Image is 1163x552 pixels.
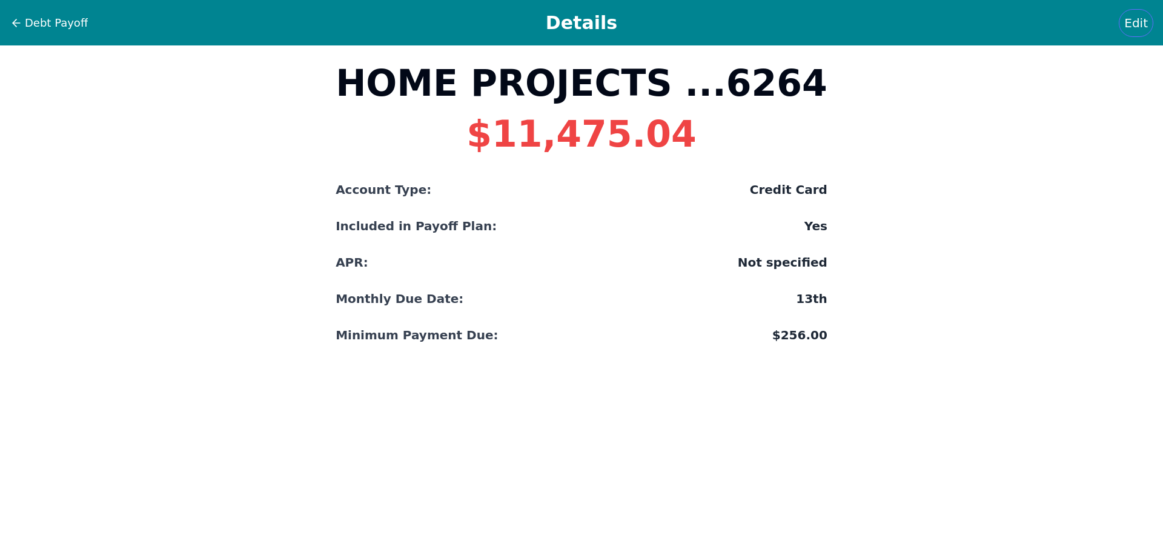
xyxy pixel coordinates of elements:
[1119,9,1153,37] button: Edit
[466,116,697,152] div: $11,475.04
[336,290,463,307] span: Monthly Due Date:
[336,254,368,271] span: APR:
[738,254,827,271] span: Not specified
[804,218,827,234] span: Yes
[772,327,827,344] span: $256.00
[336,327,498,344] span: Minimum Payment Due:
[10,14,88,32] button: Debt Payoff
[1124,15,1148,32] span: Edit
[25,15,88,32] span: Debt Payoff
[750,181,827,198] span: Credit Card
[336,218,497,234] span: Included in Payoff Plan:
[796,290,827,307] span: 13th
[336,65,827,101] h2: HOME PROJECTS ...6264
[75,12,1088,34] h1: Details
[336,181,431,198] span: Account Type:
